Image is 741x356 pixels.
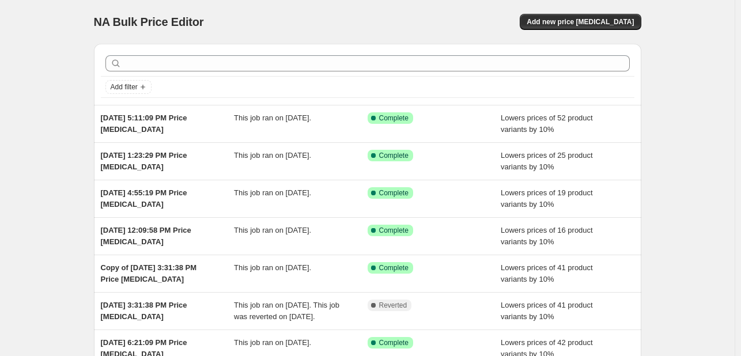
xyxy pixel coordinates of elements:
span: Add filter [111,82,138,92]
span: This job ran on [DATE]. [234,113,311,122]
button: Add filter [105,80,152,94]
span: Reverted [379,301,407,310]
span: Lowers prices of 19 product variants by 10% [501,188,593,209]
span: [DATE] 12:09:58 PM Price [MEDICAL_DATA] [101,226,191,246]
span: NA Bulk Price Editor [94,16,204,28]
span: Lowers prices of 52 product variants by 10% [501,113,593,134]
span: Complete [379,338,409,347]
span: Add new price [MEDICAL_DATA] [527,17,634,26]
span: [DATE] 3:31:38 PM Price [MEDICAL_DATA] [101,301,187,321]
span: Lowers prices of 16 product variants by 10% [501,226,593,246]
span: Complete [379,113,409,123]
span: Lowers prices of 25 product variants by 10% [501,151,593,171]
span: Copy of [DATE] 3:31:38 PM Price [MEDICAL_DATA] [101,263,197,283]
span: Complete [379,226,409,235]
span: [DATE] 1:23:29 PM Price [MEDICAL_DATA] [101,151,187,171]
span: [DATE] 5:11:09 PM Price [MEDICAL_DATA] [101,113,187,134]
span: This job ran on [DATE]. This job was reverted on [DATE]. [234,301,339,321]
span: Complete [379,151,409,160]
span: [DATE] 4:55:19 PM Price [MEDICAL_DATA] [101,188,187,209]
span: This job ran on [DATE]. [234,263,311,272]
span: Complete [379,263,409,272]
span: This job ran on [DATE]. [234,151,311,160]
button: Add new price [MEDICAL_DATA] [520,14,641,30]
span: Complete [379,188,409,198]
span: Lowers prices of 41 product variants by 10% [501,263,593,283]
span: This job ran on [DATE]. [234,188,311,197]
span: Lowers prices of 41 product variants by 10% [501,301,593,321]
span: This job ran on [DATE]. [234,338,311,347]
span: This job ran on [DATE]. [234,226,311,234]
